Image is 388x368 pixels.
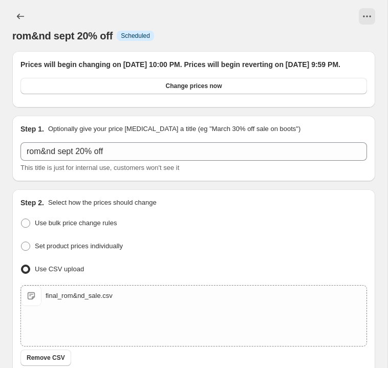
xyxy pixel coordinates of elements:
h2: Step 1. [20,124,44,134]
input: 30% off holiday sale [20,142,367,161]
span: Scheduled [121,32,150,40]
span: Use CSV upload [35,265,84,273]
button: Price change jobs [12,8,29,25]
h2: Prices will begin changing on [DATE] 10:00 PM. Prices will begin reverting on [DATE] 9:59 PM. [20,59,367,70]
button: View actions for rom&nd sept 20% off [359,8,375,25]
h2: Step 2. [20,198,44,208]
span: Set product prices individually [35,242,123,250]
button: Change prices now [20,78,367,94]
span: Change prices now [165,82,222,90]
span: Use bulk price change rules [35,219,117,227]
p: Optionally give your price [MEDICAL_DATA] a title (eg "March 30% off sale on boots") [48,124,300,134]
button: Remove CSV [20,350,71,366]
span: Remove CSV [27,354,65,362]
p: Select how the prices should change [48,198,157,208]
span: This title is just for internal use, customers won't see it [20,164,179,171]
span: rom&nd sept 20% off [12,30,113,41]
div: final_rom&nd_sale.csv [46,291,113,301]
